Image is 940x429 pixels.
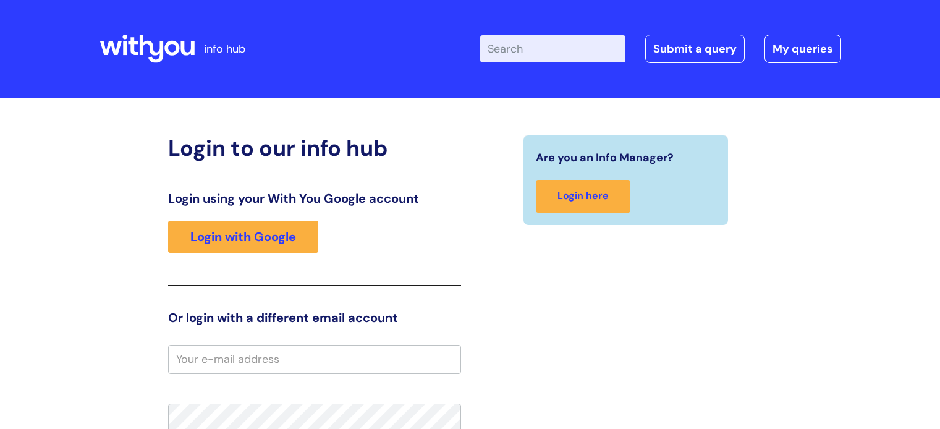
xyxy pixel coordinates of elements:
[168,310,461,325] h3: Or login with a different email account
[168,135,461,161] h2: Login to our info hub
[168,191,461,206] h3: Login using your With You Google account
[168,221,318,253] a: Login with Google
[764,35,841,63] a: My queries
[168,345,461,373] input: Your e-mail address
[536,180,630,213] a: Login here
[645,35,745,63] a: Submit a query
[480,35,625,62] input: Search
[204,39,245,59] p: info hub
[536,148,674,168] span: Are you an Info Manager?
